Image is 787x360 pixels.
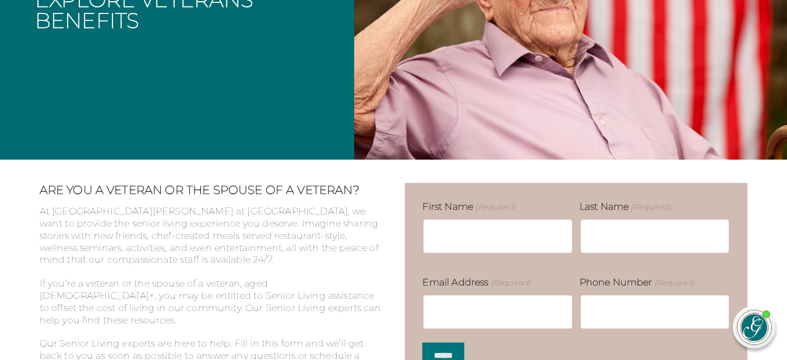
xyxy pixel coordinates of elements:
img: avatar [737,310,771,344]
h2: ARE YOU A VETERAN OR THE SPOUSE OF A VETERAN? [40,183,382,197]
label: Email Address [422,276,531,289]
iframe: iframe [556,47,775,295]
span: (Required) [489,277,531,288]
span: (Required) [474,202,516,212]
p: At [GEOGRAPHIC_DATA][PERSON_NAME] at [GEOGRAPHIC_DATA], we want to provide the senior living expe... [40,206,382,278]
label: First Name [422,200,515,213]
p: If you’re a veteran or the spouse of a veteran, aged [DEMOGRAPHIC_DATA]+, you may be entitled to ... [40,278,382,338]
